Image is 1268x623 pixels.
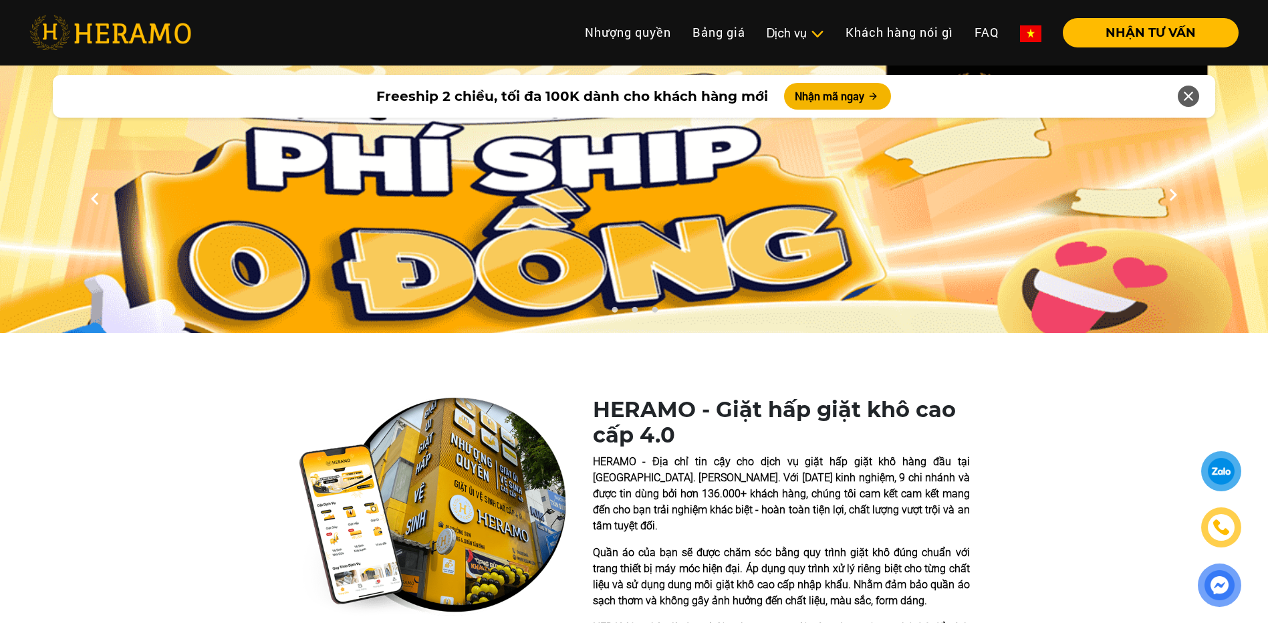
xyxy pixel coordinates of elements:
img: heramo-logo.png [29,15,191,50]
button: Nhận mã ngay [784,83,891,110]
img: vn-flag.png [1020,25,1041,42]
span: Freeship 2 chiều, tối đa 100K dành cho khách hàng mới [376,86,768,106]
a: Nhượng quyền [574,18,682,47]
p: HERAMO - Địa chỉ tin cậy cho dịch vụ giặt hấp giặt khô hàng đầu tại [GEOGRAPHIC_DATA]. [PERSON_NA... [593,454,970,534]
button: 2 [628,306,641,320]
img: phone-icon [1213,519,1229,535]
a: FAQ [964,18,1009,47]
h1: HERAMO - Giặt hấp giặt khô cao cấp 4.0 [593,397,970,449]
button: 3 [648,306,661,320]
a: NHẬN TƯ VẤN [1052,27,1239,39]
p: Quần áo của bạn sẽ được chăm sóc bằng quy trình giặt khô đúng chuẩn với trang thiết bị máy móc hi... [593,545,970,609]
div: Dịch vụ [767,24,824,42]
img: heramo-quality-banner [299,397,566,616]
button: NHẬN TƯ VẤN [1063,18,1239,47]
a: Bảng giá [682,18,756,47]
button: 1 [608,306,621,320]
a: phone-icon [1201,507,1241,547]
a: Khách hàng nói gì [835,18,964,47]
img: subToggleIcon [810,27,824,41]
